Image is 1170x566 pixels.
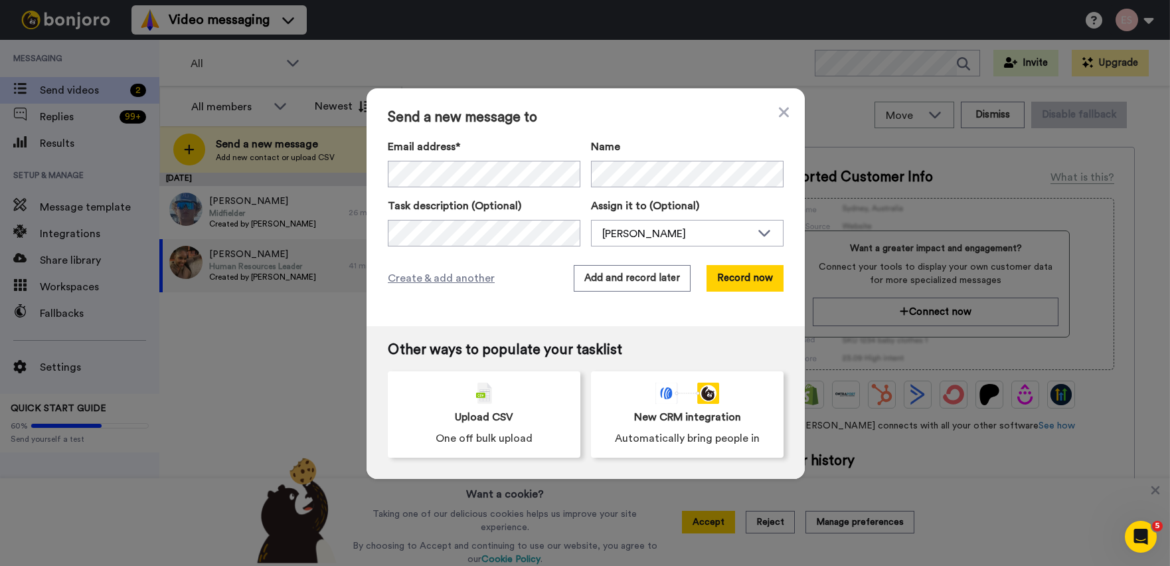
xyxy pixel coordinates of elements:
[574,265,691,292] button: Add and record later
[388,270,495,286] span: Create & add another
[655,383,719,404] div: animation
[1152,521,1163,531] span: 5
[1125,521,1157,553] iframe: Intercom live chat
[591,198,784,214] label: Assign it to (Optional)
[476,383,492,404] img: csv-grey.png
[615,430,760,446] span: Automatically bring people in
[707,265,784,292] button: Record now
[634,409,741,425] span: New CRM integration
[602,226,751,242] div: [PERSON_NAME]
[388,110,784,126] span: Send a new message to
[388,342,784,358] span: Other ways to populate your tasklist
[388,198,580,214] label: Task description (Optional)
[455,409,513,425] span: Upload CSV
[388,139,580,155] label: Email address*
[591,139,620,155] span: Name
[436,430,533,446] span: One off bulk upload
